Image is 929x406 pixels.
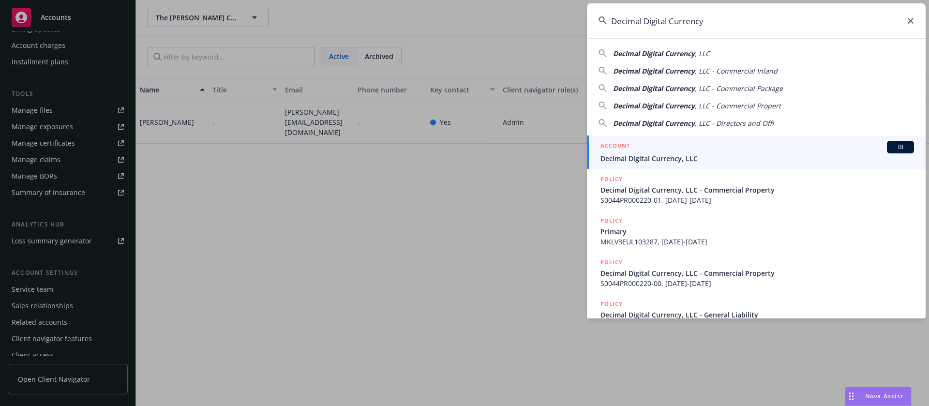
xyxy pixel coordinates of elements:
h5: POLICY [600,299,623,309]
span: MKLV3EUL103287, [DATE]-[DATE] [600,237,914,247]
span: , LLC [695,49,710,58]
a: POLICYDecimal Digital Currency, LLC - General Liability [587,294,926,335]
a: POLICYDecimal Digital Currency, LLC - Commercial PropertyS0044PR000220-00, [DATE]-[DATE] [587,252,926,294]
span: Decimal Digital Currency [613,84,695,93]
span: Nova Assist [865,392,903,400]
span: BI [891,143,910,151]
input: Search... [587,3,926,38]
span: S0044PR000220-01, [DATE]-[DATE] [600,195,914,205]
button: Nova Assist [845,387,912,406]
h5: POLICY [600,257,623,267]
h5: POLICY [600,174,623,184]
span: Decimal Digital Currency [613,66,695,75]
span: Decimal Digital Currency, LLC [600,153,914,164]
span: , LLC - Directors and Offi [695,119,774,128]
span: Decimal Digital Currency [613,119,695,128]
span: Primary [600,226,914,237]
h5: POLICY [600,216,623,226]
span: , LLC - Commercial Inland [695,66,778,75]
span: Decimal Digital Currency, LLC - General Liability [600,310,914,320]
span: , LLC - Commercial Package [695,84,783,93]
a: ACCOUNTBIDecimal Digital Currency, LLC [587,135,926,169]
div: Drag to move [845,387,857,406]
span: Decimal Digital Currency, LLC - Commercial Property [600,268,914,278]
span: S0044PR000220-00, [DATE]-[DATE] [600,278,914,288]
span: Decimal Digital Currency [613,101,695,110]
h5: ACCOUNT [600,141,630,152]
a: POLICYDecimal Digital Currency, LLC - Commercial PropertyS0044PR000220-01, [DATE]-[DATE] [587,169,926,211]
span: Decimal Digital Currency, LLC - Commercial Property [600,185,914,195]
span: , LLC - Commercial Propert [695,101,781,110]
span: Decimal Digital Currency [613,49,695,58]
a: POLICYPrimaryMKLV3EUL103287, [DATE]-[DATE] [587,211,926,252]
